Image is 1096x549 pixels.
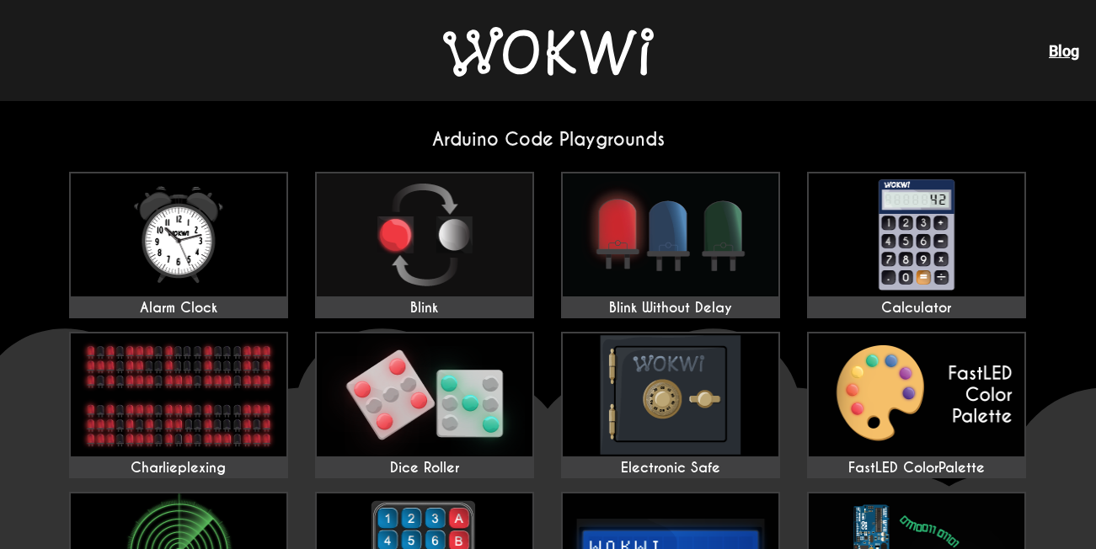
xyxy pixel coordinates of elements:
[563,333,778,456] img: Electronic Safe
[809,173,1024,296] img: Calculator
[561,332,780,478] a: Electronic Safe
[69,172,288,318] a: Alarm Clock
[807,332,1026,478] a: FastLED ColorPalette
[315,172,534,318] a: Blink
[809,333,1024,456] img: FastLED ColorPalette
[563,460,778,477] div: Electronic Safe
[317,333,532,456] img: Dice Roller
[561,172,780,318] a: Blink Without Delay
[71,333,286,456] img: Charlieplexing
[69,332,288,478] a: Charlieplexing
[563,300,778,317] div: Blink Without Delay
[71,173,286,296] img: Alarm Clock
[563,173,778,296] img: Blink Without Delay
[317,300,532,317] div: Blink
[317,460,532,477] div: Dice Roller
[71,460,286,477] div: Charlieplexing
[443,27,654,77] img: Wokwi
[315,332,534,478] a: Dice Roller
[807,172,1026,318] a: Calculator
[1049,42,1079,60] a: Blog
[809,300,1024,317] div: Calculator
[809,460,1024,477] div: FastLED ColorPalette
[71,300,286,317] div: Alarm Clock
[317,173,532,296] img: Blink
[56,128,1041,151] h2: Arduino Code Playgrounds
